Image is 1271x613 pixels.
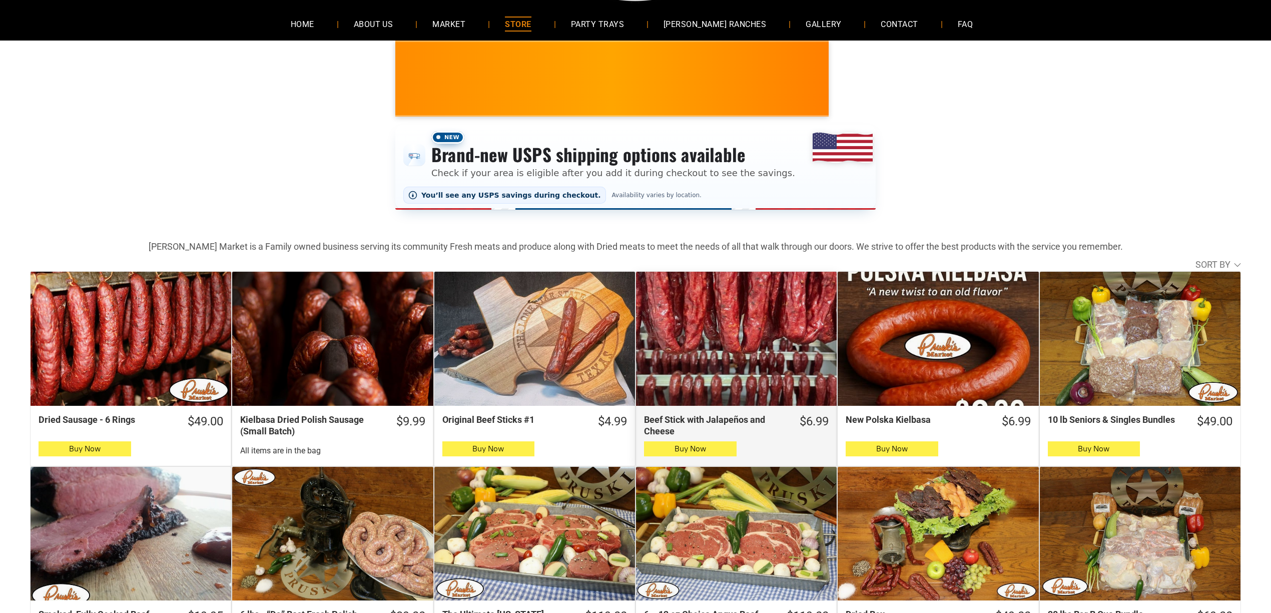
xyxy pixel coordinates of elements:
[876,444,908,453] span: Buy Now
[472,444,504,453] span: Buy Now
[636,414,837,437] a: $6.99Beef Stick with Jalapeños and Cheese
[434,467,635,601] a: The Ultimate Texas Steak Box
[434,272,635,406] a: Original Beef Sticks #1
[232,272,433,406] a: Kielbasa Dried Polish Sausage (Small Batch)
[417,11,480,37] a: MARKET
[675,444,706,453] span: Buy Now
[556,11,639,37] a: PARTY TRAYS
[434,414,635,429] a: $4.99Original Beef Sticks #1
[1040,272,1240,406] a: 10 lb Seniors &amp; Singles Bundles
[846,441,938,456] button: Buy Now
[69,444,101,453] span: Buy Now
[442,441,535,456] button: Buy Now
[188,414,223,429] div: $49.00
[1048,414,1178,425] div: 10 lb Seniors & Singles Bundles
[1040,414,1240,429] a: $49.0010 lb Seniors & Singles Bundles
[598,414,627,429] div: $4.99
[644,414,781,437] div: Beef Stick with Jalapeños and Cheese
[421,191,601,199] span: You’ll see any USPS savings during checkout.
[1048,441,1140,456] button: Buy Now
[838,467,1038,601] a: Dried Box
[431,166,795,180] p: Check if your area is eligible after you add it during checkout to see the savings.
[866,11,933,37] a: CONTACT
[240,446,321,455] span: All items are in the bag
[822,86,1019,102] span: [PERSON_NAME] MARKET
[649,11,781,37] a: [PERSON_NAME] RANCHES
[396,414,425,429] div: $9.99
[943,11,988,37] a: FAQ
[846,414,983,425] div: New Polska Kielbasa
[1002,414,1031,429] div: $6.99
[276,11,329,37] a: HOME
[232,414,433,437] a: $9.99Kielbasa Dried Polish Sausage (Small Batch)
[431,144,795,166] h3: Brand-new USPS shipping options available
[636,467,837,601] a: 6 – 12 oz Choice Angus Beef Ribeyes
[636,272,837,406] a: Beef Stick with Jalapeños and Cheese
[490,11,546,37] a: STORE
[339,11,408,37] a: ABOUT US
[1197,414,1232,429] div: $49.00
[240,414,377,437] div: Kielbasa Dried Polish Sausage (Small Batch)
[149,241,1123,252] strong: [PERSON_NAME] Market is a Family owned business serving its community Fresh meats and produce alo...
[31,467,231,601] a: Smoked, Fully Cooked Beef Brisket
[31,414,231,429] a: $49.00Dried Sausage - 6 Rings
[1078,444,1109,453] span: Buy Now
[442,414,579,425] div: Original Beef Sticks #1
[395,125,876,210] div: Shipping options announcement
[431,131,464,144] span: New
[1040,467,1240,601] a: 20 lbs Bar B Que Bundle
[39,414,169,425] div: Dried Sausage - 6 Rings
[644,441,737,456] button: Buy Now
[31,272,231,406] a: Dried Sausage - 6 Rings
[610,192,704,199] span: Availability varies by location.
[791,11,856,37] a: GALLERY
[838,414,1038,429] a: $6.99New Polska Kielbasa
[838,272,1038,406] a: New Polska Kielbasa
[39,441,131,456] button: Buy Now
[232,467,433,601] a: 6 lbs - “Da” Best Fresh Polish Wedding Sausage
[800,414,829,429] div: $6.99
